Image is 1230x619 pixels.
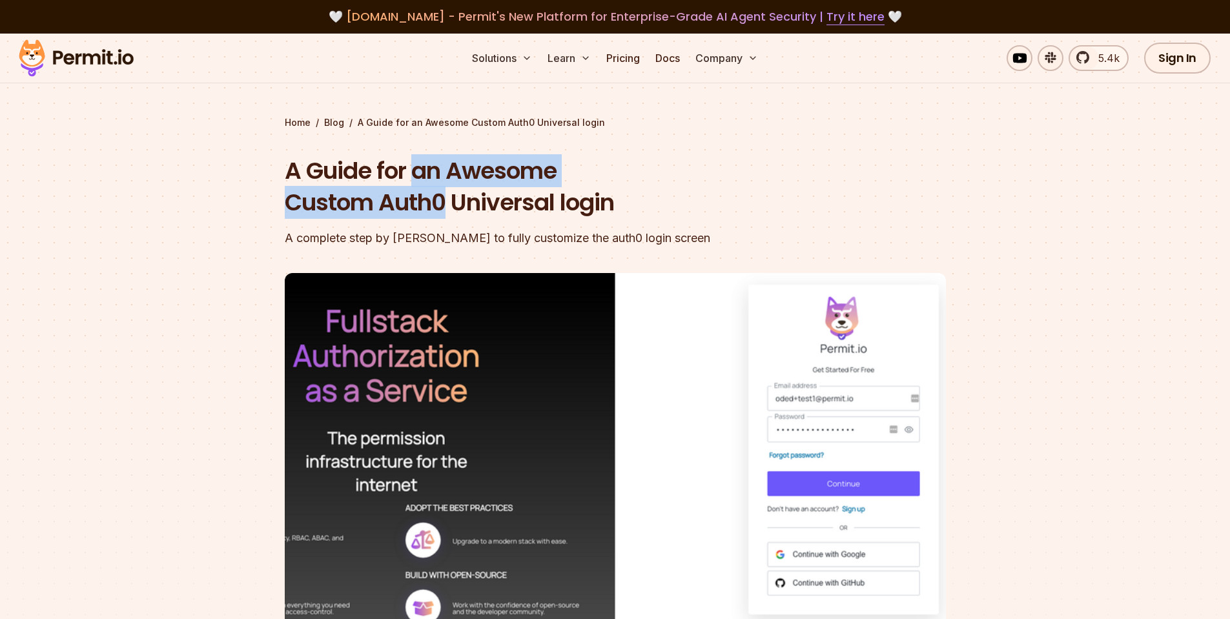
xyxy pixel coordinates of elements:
img: Permit logo [13,36,139,80]
span: 5.4k [1091,50,1120,66]
a: 5.4k [1069,45,1129,71]
div: / / [285,116,946,129]
a: Try it here [826,8,885,25]
button: Learn [542,45,596,71]
a: Blog [324,116,344,129]
h1: A Guide for an Awesome Custom Auth0 Universal login [285,155,781,219]
span: [DOMAIN_NAME] - Permit's New Platform for Enterprise-Grade AI Agent Security | [346,8,885,25]
button: Company [690,45,763,71]
a: Home [285,116,311,129]
a: Sign In [1144,43,1211,74]
a: Pricing [601,45,645,71]
div: A complete step by [PERSON_NAME] to fully customize the auth0 login screen [285,229,781,247]
button: Solutions [467,45,537,71]
div: 🤍 🤍 [31,8,1199,26]
a: Docs [650,45,685,71]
